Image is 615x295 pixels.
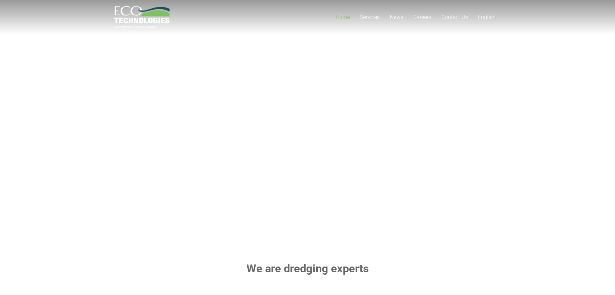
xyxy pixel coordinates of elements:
a: logo_EcoTech_ASDR_RGB [114,6,170,28]
span: Contact Us [441,14,468,20]
span: Careers [413,14,431,20]
span: Home [336,14,350,20]
span: Services [360,14,380,20]
span: English [478,14,496,20]
span: News [390,14,403,20]
strong: We are dredging experts [246,262,369,275]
